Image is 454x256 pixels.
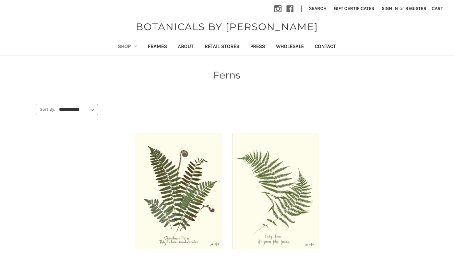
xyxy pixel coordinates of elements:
a: Frames [142,39,172,56]
h1: Ferns [36,68,418,82]
a: Press [245,39,271,56]
li: | [298,3,305,14]
img: Unframed [232,133,320,249]
img: Unframed [134,133,222,249]
a: CHRISTMAS FERN, Price range from $49.99 to $434.99 [134,133,222,249]
label: Sort By: [36,104,55,114]
a: LADY FERN, Price range from $49.99 to $434.99 [232,133,320,249]
a: Wholesale [271,39,309,56]
a: BOTANICALS BY [PERSON_NAME] [132,20,322,34]
a: Shop [112,39,143,56]
a: Contact [309,39,342,56]
span: Cart [432,5,443,11]
a: About [172,39,199,56]
a: Retail Stores [199,39,245,56]
span: or [399,5,405,12]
